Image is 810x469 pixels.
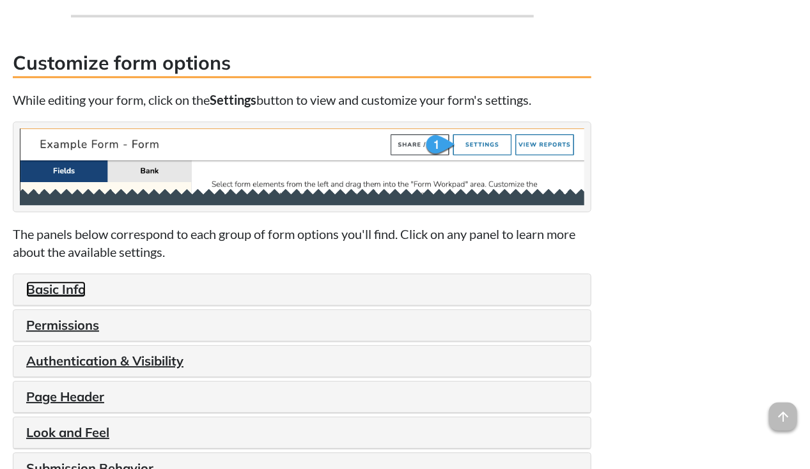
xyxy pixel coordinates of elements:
a: Authentication & Visibility [26,353,183,369]
h3: Customize form options [13,49,591,78]
p: The panels below correspond to each group of form options you'll find. Click on any panel to lear... [13,225,591,261]
a: Permissions [26,317,99,333]
a: arrow_upward [769,404,797,419]
p: While editing your form, click on the button to view and customize your form's settings. [13,91,591,109]
span: arrow_upward [769,403,797,431]
a: Page Header [26,388,104,404]
strong: Settings [210,92,256,107]
a: Look and Feel [26,424,109,440]
img: navigating to a form settings [20,128,584,205]
a: Basic Info [26,281,86,297]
